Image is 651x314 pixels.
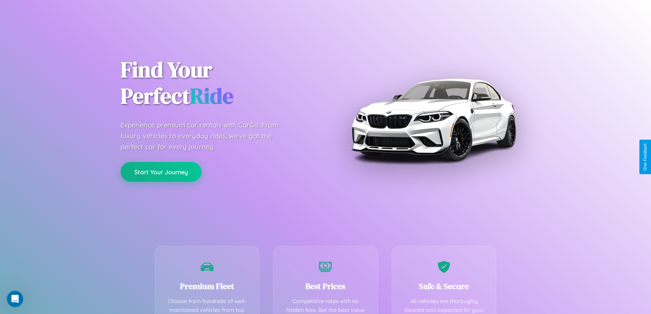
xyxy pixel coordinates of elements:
p: Experience premium car rentals with CarGo. From luxury vehicles to everyday rides, we've got the ... [121,120,291,152]
h3: Best Prices [284,281,367,292]
h3: Safe & Secure [402,281,486,292]
img: Premium BMW car rental vehicle [348,34,519,205]
iframe: Intercom live chat [7,291,23,307]
h1: Find Your Perfect [121,57,315,109]
button: Start Your Journey [121,162,202,182]
span: Ride [190,81,233,111]
div: Give Feedback [643,143,648,171]
h3: Premium Fleet [165,281,249,292]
